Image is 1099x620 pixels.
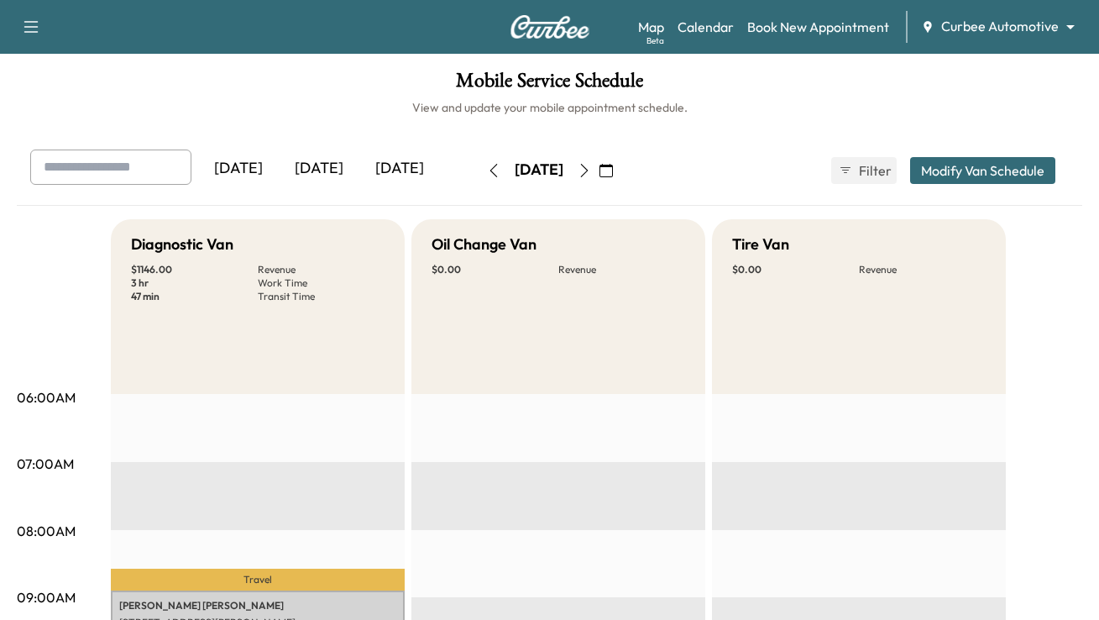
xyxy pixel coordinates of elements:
div: [DATE] [359,150,440,188]
div: Beta [646,34,664,47]
a: Calendar [678,17,734,37]
p: 47 min [131,290,258,303]
h6: View and update your mobile appointment schedule. [17,99,1082,116]
p: $ 1146.00 [131,263,258,276]
button: Filter [831,157,897,184]
div: [DATE] [198,150,279,188]
button: Modify Van Schedule [910,157,1055,184]
p: [PERSON_NAME] [PERSON_NAME] [119,599,396,612]
h1: Mobile Service Schedule [17,71,1082,99]
p: 3 hr [131,276,258,290]
h5: Diagnostic Van [131,233,233,256]
div: [DATE] [279,150,359,188]
p: 09:00AM [17,587,76,607]
p: 06:00AM [17,387,76,407]
p: $ 0.00 [432,263,558,276]
div: [DATE] [515,160,563,181]
h5: Tire Van [732,233,789,256]
p: $ 0.00 [732,263,859,276]
p: Transit Time [258,290,385,303]
a: Book New Appointment [747,17,889,37]
span: Curbee Automotive [941,17,1059,36]
img: Curbee Logo [510,15,590,39]
span: Filter [859,160,889,181]
p: 08:00AM [17,521,76,541]
p: Work Time [258,276,385,290]
p: Revenue [859,263,986,276]
p: Revenue [558,263,685,276]
h5: Oil Change Van [432,233,536,256]
p: Travel [111,569,405,591]
p: Revenue [258,263,385,276]
a: MapBeta [638,17,664,37]
p: 07:00AM [17,454,74,474]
